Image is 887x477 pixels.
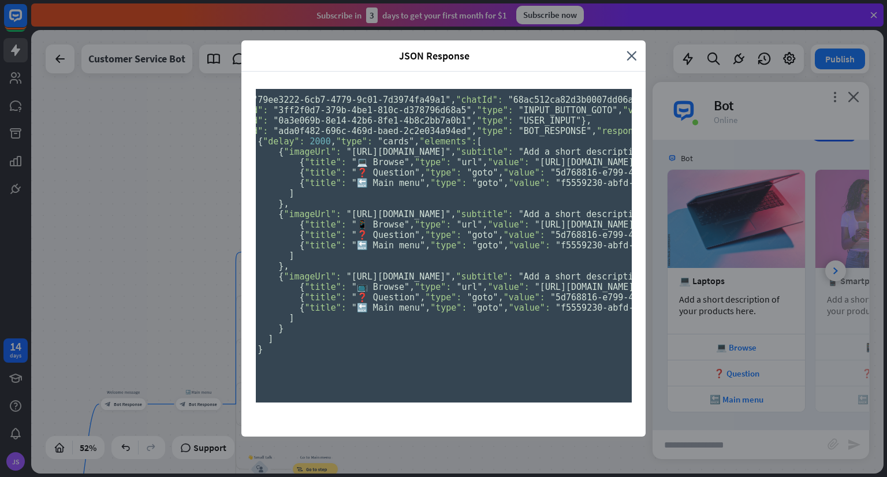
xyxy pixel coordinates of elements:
[556,303,754,313] span: "f5559230-abfd-4995-811e-714ada0e6c15"
[305,282,346,292] span: "title":
[352,282,409,292] span: "📺 Browse"
[472,303,503,313] span: "goto"
[256,89,631,402] pre: { , , , , , , , {}, [ , , , , ], [ { , , , , , , }, { , }, { , , [ { , , [ { , , , [ { , , , }, {...
[488,157,530,167] span: "value":
[425,230,461,240] span: "type":
[252,95,450,105] span: "79ee3222-6cb7-4779-9c01-7d3974fa49a1"
[378,136,414,147] span: "cards"
[336,136,372,147] span: "type":
[310,136,331,147] span: 2000
[456,271,513,282] span: "subtitle":
[477,105,513,115] span: "type":
[550,292,748,303] span: "5d768816-e799-4c49-ab88-70d5fbdb98ad"
[415,157,451,167] span: "type":
[519,126,591,136] span: "BOT_RESPONSE"
[352,167,420,178] span: "❓ Question"
[352,178,425,188] span: "🔙 Main menu"
[456,95,502,105] span: "chatId":
[519,115,581,126] span: "USER_INPUT"
[352,240,425,251] span: "🔙 Main menu"
[456,157,482,167] span: "url"
[273,115,471,126] span: "0a3e069b-8e14-42b6-8fe1-4b8c2bb7a0b1"
[519,147,769,157] span: "Add a short description of your products here."
[535,157,639,167] span: "[URL][DOMAIN_NAME]"
[472,240,503,251] span: "goto"
[415,282,451,292] span: "type":
[477,115,513,126] span: "type":
[284,147,341,157] span: "imageUrl":
[305,157,346,167] span: "title":
[508,95,644,105] span: "68ac512ca82d3b0007dd06a5"
[430,303,467,313] span: "type":
[627,49,637,62] i: close
[346,271,451,282] span: "[URL][DOMAIN_NAME]"
[456,147,513,157] span: "subtitle":
[430,178,467,188] span: "type":
[467,167,498,178] span: "goto"
[550,167,748,178] span: "5d768816-e799-4c49-ab88-70d5fbdb98ad"
[419,136,476,147] span: "elements":
[425,292,461,303] span: "type":
[535,282,639,292] span: "[URL][DOMAIN_NAME]"
[488,219,530,230] span: "value":
[284,209,341,219] span: "imageUrl":
[273,126,471,136] span: "ada0f482-696c-469d-baed-2c2e034a94ed"
[519,105,618,115] span: "INPUT_BUTTON_GOTO"
[456,219,482,230] span: "url"
[263,136,304,147] span: "delay":
[519,209,769,219] span: "Add a short description of your products here."
[415,219,451,230] span: "type":
[305,167,346,178] span: "title":
[284,271,341,282] span: "imageUrl":
[346,147,451,157] span: "[URL][DOMAIN_NAME]"
[352,219,409,230] span: "📱 Browse"
[9,5,44,39] button: Open LiveChat chat widget
[467,230,498,240] span: "goto"
[305,178,346,188] span: "title":
[550,230,748,240] span: "5d768816-e799-4c49-ab88-70d5fbdb98ad"
[305,292,346,303] span: "title":
[623,105,664,115] span: "value":
[488,282,530,292] span: "value":
[425,167,461,178] span: "type":
[352,303,425,313] span: "🔙 Main menu"
[352,157,409,167] span: "💻 Browse"
[556,178,754,188] span: "f5559230-abfd-4995-811e-714ada0e6c15"
[305,219,346,230] span: "title":
[504,292,545,303] span: "value":
[477,126,513,136] span: "type":
[305,230,346,240] span: "title":
[556,240,754,251] span: "f5559230-abfd-4995-811e-714ada0e6c15"
[504,230,545,240] span: "value":
[509,303,550,313] span: "value":
[456,209,513,219] span: "subtitle":
[519,271,769,282] span: "Add a short description of your products here."
[430,240,467,251] span: "type":
[305,303,346,313] span: "title":
[535,219,639,230] span: "[URL][DOMAIN_NAME]"
[273,105,471,115] span: "3ff2f0d7-379b-4be1-810c-d378796d68a5"
[509,178,550,188] span: "value":
[467,292,498,303] span: "goto"
[509,240,550,251] span: "value":
[597,126,659,136] span: "responses":
[346,209,451,219] span: "[URL][DOMAIN_NAME]"
[472,178,503,188] span: "goto"
[250,49,618,62] span: JSON Response
[456,282,482,292] span: "url"
[352,292,420,303] span: "❓ Question"
[504,167,545,178] span: "value":
[305,240,346,251] span: "title":
[352,230,420,240] span: "❓ Question"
